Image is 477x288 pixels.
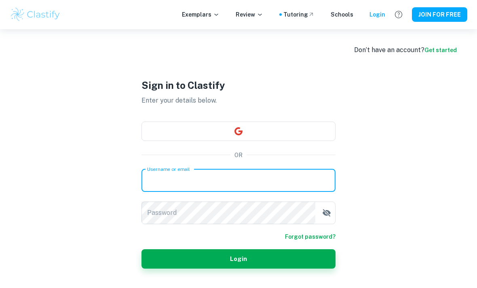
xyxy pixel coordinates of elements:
p: Enter your details below. [141,96,336,105]
a: Login [369,10,385,19]
img: Clastify logo [10,6,61,23]
div: Don’t have an account? [354,45,457,55]
button: Help and Feedback [392,8,405,21]
a: Forgot password? [285,232,336,241]
button: Login [141,249,336,269]
h1: Sign in to Clastify [141,78,336,92]
p: Review [236,10,263,19]
a: Schools [331,10,353,19]
a: Get started [424,47,457,53]
label: Username or email [147,166,190,172]
button: JOIN FOR FREE [412,7,467,22]
p: Exemplars [182,10,220,19]
p: OR [234,151,243,160]
a: Tutoring [283,10,314,19]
